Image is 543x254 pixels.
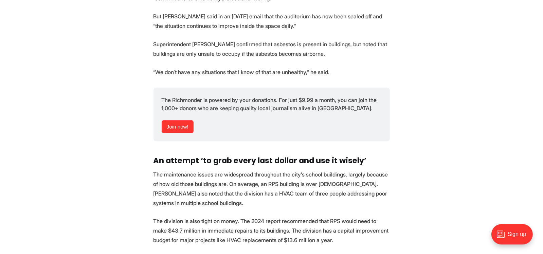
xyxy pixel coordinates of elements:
p: “We don’t have any situations that I know of that are unhealthy,” he said. [153,67,390,77]
span: The Richmonder is powered by your donations. For just $9.99 a month, you can join the 1,000+ dono... [162,97,378,112]
p: The maintenance issues are widespread throughout the city’s school buildings, largely because of ... [153,170,390,208]
strong: An attempt ‘to grab every last dollar and use it wisely’ [153,155,367,166]
p: The division is also tight on money. The 2024 report recommended that RPS would need to make $43.... [153,216,390,245]
a: Join now! [162,120,194,133]
p: Superintendent [PERSON_NAME] confirmed that asbestos is present in buildings, but noted that buil... [153,39,390,58]
iframe: portal-trigger [486,221,543,254]
p: But [PERSON_NAME] said in an [DATE] email that the auditorium has now been sealed off and “the si... [153,12,390,31]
